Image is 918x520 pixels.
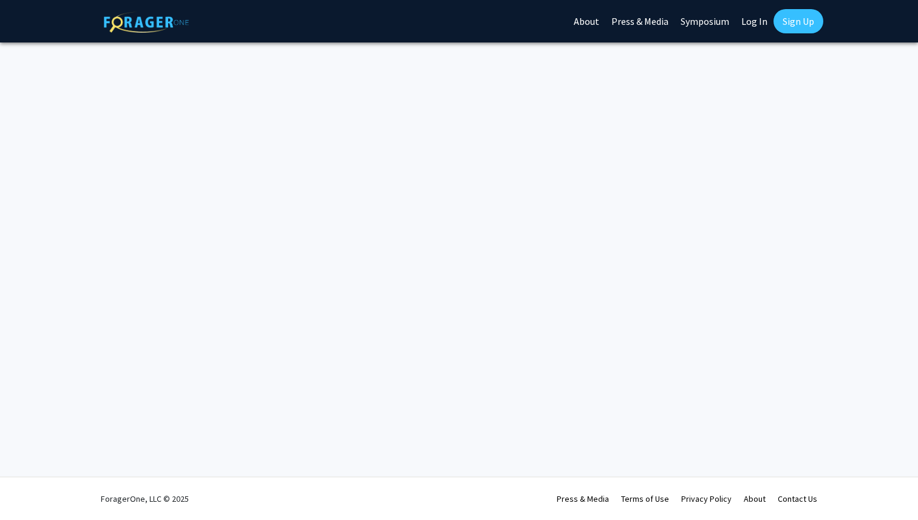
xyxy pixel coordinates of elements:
a: About [744,493,766,504]
a: Sign Up [773,9,823,33]
a: Terms of Use [621,493,669,504]
div: ForagerOne, LLC © 2025 [101,478,189,520]
img: ForagerOne Logo [104,12,189,33]
a: Privacy Policy [681,493,732,504]
a: Press & Media [557,493,609,504]
a: Contact Us [778,493,817,504]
